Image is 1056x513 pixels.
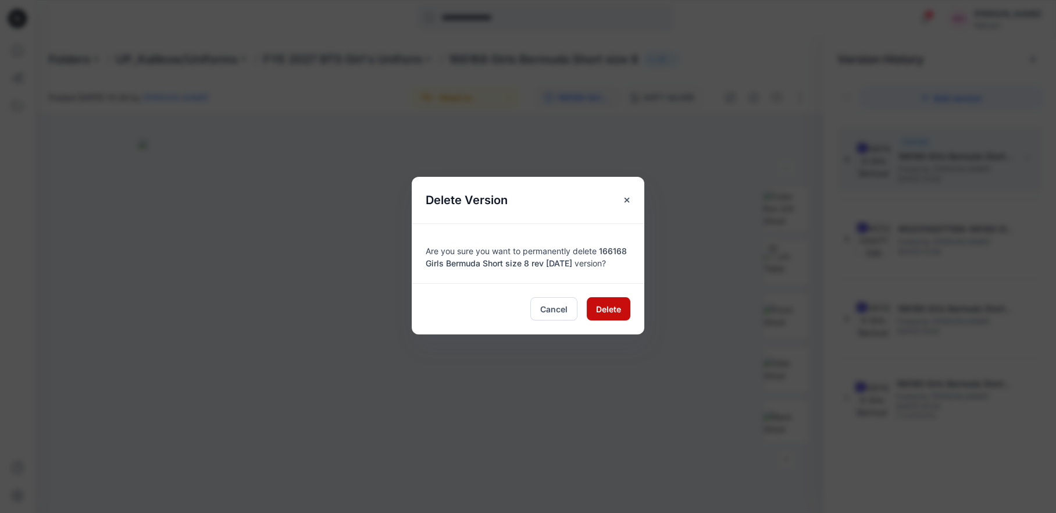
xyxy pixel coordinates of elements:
[412,177,522,223] h5: Delete Version
[540,303,568,315] span: Cancel
[596,303,621,315] span: Delete
[616,190,637,211] button: Close
[426,246,627,268] span: 166168 Girls Bermuda Short size 8 rev [DATE]
[530,297,577,320] button: Cancel
[587,297,630,320] button: Delete
[426,238,630,269] div: Are you sure you want to permanently delete version?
